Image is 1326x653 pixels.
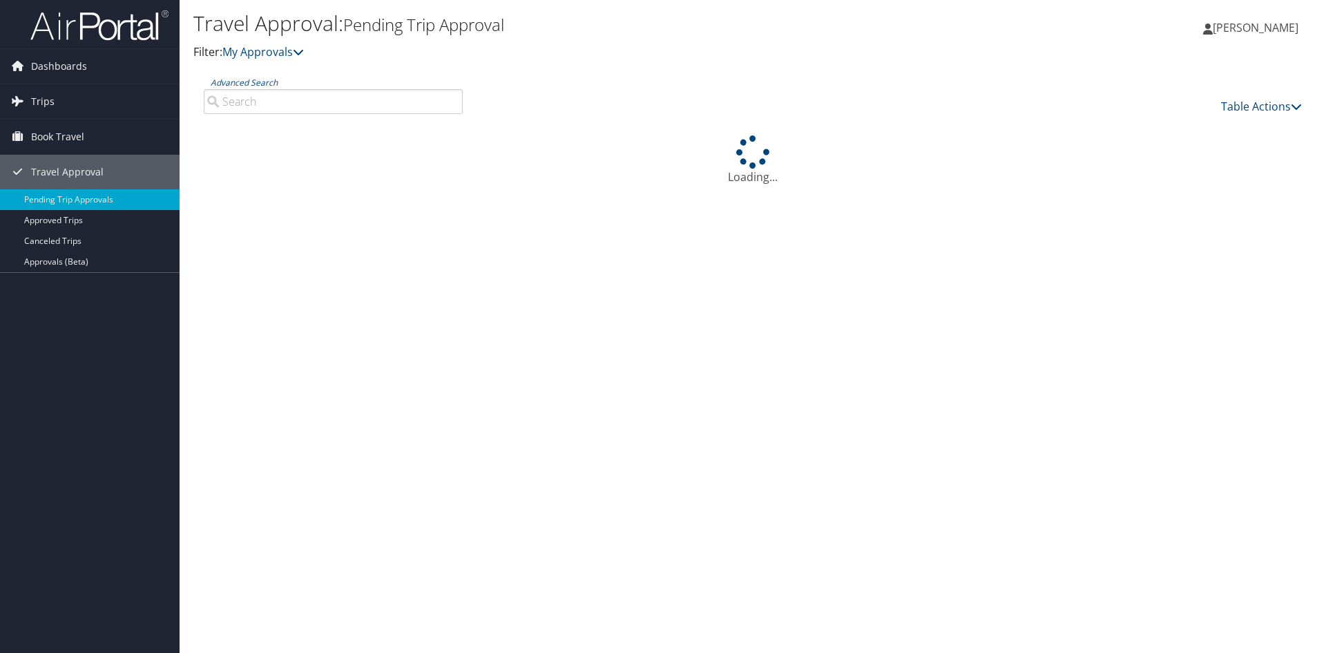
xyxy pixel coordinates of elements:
input: Advanced Search [204,89,463,114]
span: [PERSON_NAME] [1213,20,1298,35]
h1: Travel Approval: [193,9,939,38]
span: Dashboards [31,49,87,84]
small: Pending Trip Approval [343,13,504,36]
span: Trips [31,84,55,119]
span: Book Travel [31,120,84,154]
a: Advanced Search [211,77,278,88]
img: airportal-logo.png [30,9,169,41]
span: Travel Approval [31,155,104,189]
a: Table Actions [1221,99,1302,114]
p: Filter: [193,44,939,61]
a: My Approvals [222,44,304,59]
div: Loading... [193,135,1312,185]
a: [PERSON_NAME] [1203,7,1312,48]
